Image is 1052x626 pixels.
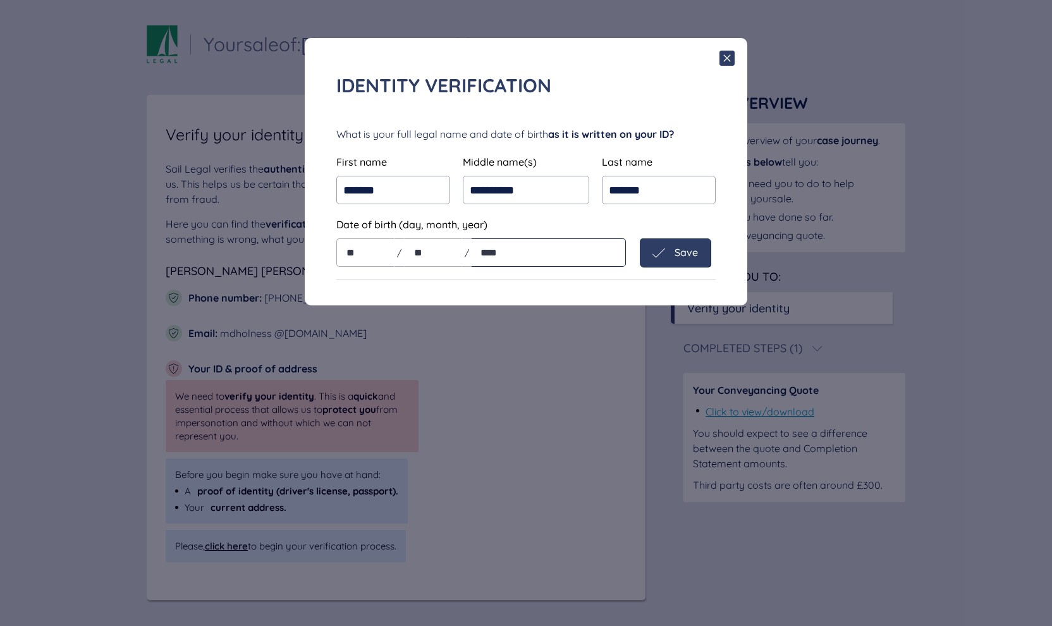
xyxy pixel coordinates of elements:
span: Date of birth (day, month, year) [336,218,487,231]
div: / [462,238,472,267]
span: First name [336,156,387,168]
span: Middle name(s) [463,156,537,168]
span: Save [675,247,698,258]
div: What is your full legal name and date of birth [336,126,716,142]
span: Last name [602,156,652,168]
div: / [394,238,404,267]
span: as it is written on your ID? [548,128,674,140]
span: Identity verification [336,73,551,97]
